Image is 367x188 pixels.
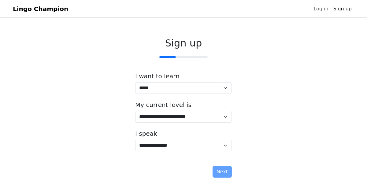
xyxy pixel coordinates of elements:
a: Log in [311,3,331,15]
a: Sign up [331,3,354,15]
label: I speak [135,130,157,137]
label: I want to learn [135,72,180,80]
a: Lingo Champion [13,3,68,15]
h2: Sign up [135,37,232,49]
label: My current level is [135,101,191,109]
